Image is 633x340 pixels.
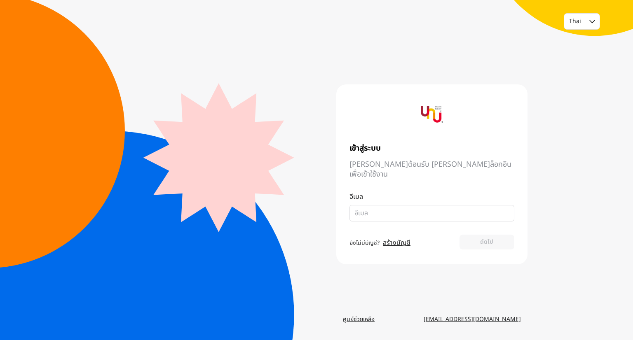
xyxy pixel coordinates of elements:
[349,239,380,247] span: ยังไม่มีบัญชี?
[354,208,503,218] input: อีเมล
[421,103,443,126] img: yournextu-logo-vertical-compact-v2.png
[336,312,381,327] a: ศูนย์ช่วยเหลือ
[417,312,527,327] a: [EMAIL_ADDRESS][DOMAIN_NAME]
[460,235,514,249] button: ถัดไป
[349,160,514,179] span: [PERSON_NAME]ต้อนรับ [PERSON_NAME]ล็อกอินเพื่อเข้าใช้งาน
[349,192,514,202] p: อีเมล
[383,238,410,248] a: สร้างบัญชี
[349,144,514,153] span: เข้าสู่ระบบ
[569,17,584,26] div: Thai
